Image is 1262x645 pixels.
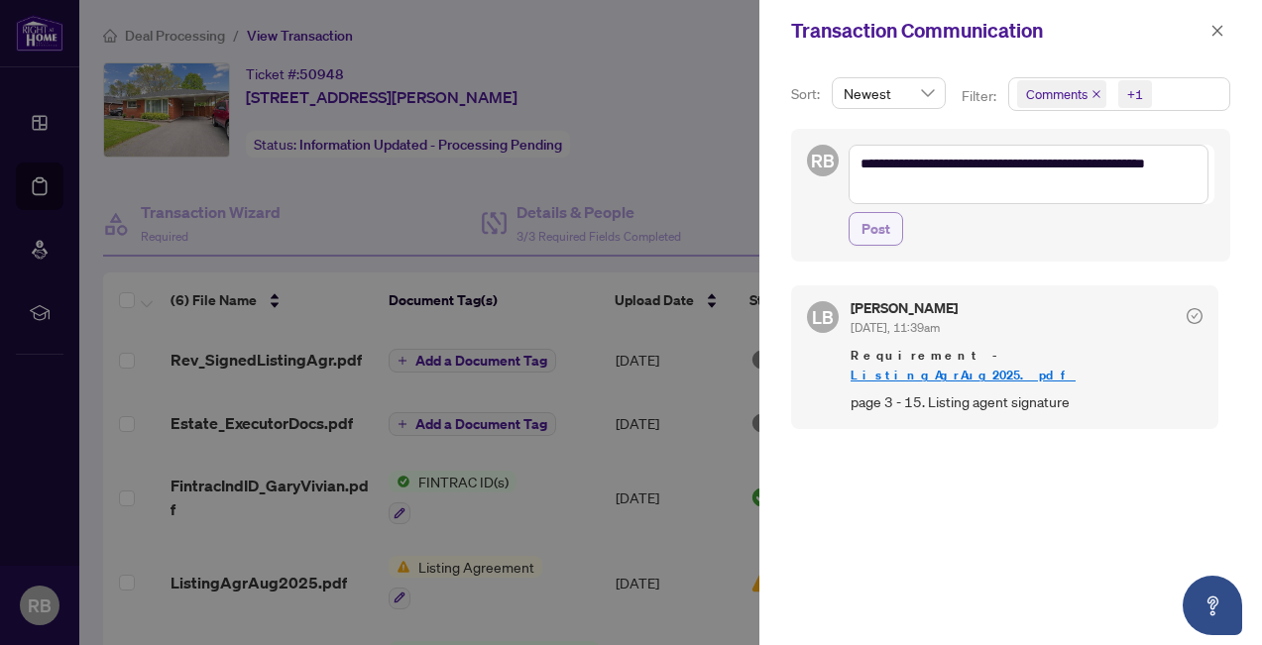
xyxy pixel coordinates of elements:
span: [DATE], 11:39am [851,320,940,335]
div: +1 [1127,84,1143,104]
span: Requirement - [851,346,1203,385]
p: Sort: [791,83,824,105]
span: Comments [1017,80,1106,108]
span: close [1210,24,1224,38]
span: RB [811,147,835,174]
a: ListingAgrAug2025.pdf [851,367,1076,383]
span: check-circle [1187,308,1203,324]
span: Comments [1026,84,1088,104]
p: Filter: [962,85,999,107]
span: page 3 - 15. Listing agent signature [851,390,1203,413]
div: Transaction Communication [791,16,1205,46]
h5: [PERSON_NAME] [851,301,958,315]
span: close [1091,89,1101,99]
button: Post [849,212,903,246]
span: Post [861,213,890,245]
span: LB [812,303,834,331]
button: Open asap [1183,576,1242,635]
span: Newest [844,78,934,108]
